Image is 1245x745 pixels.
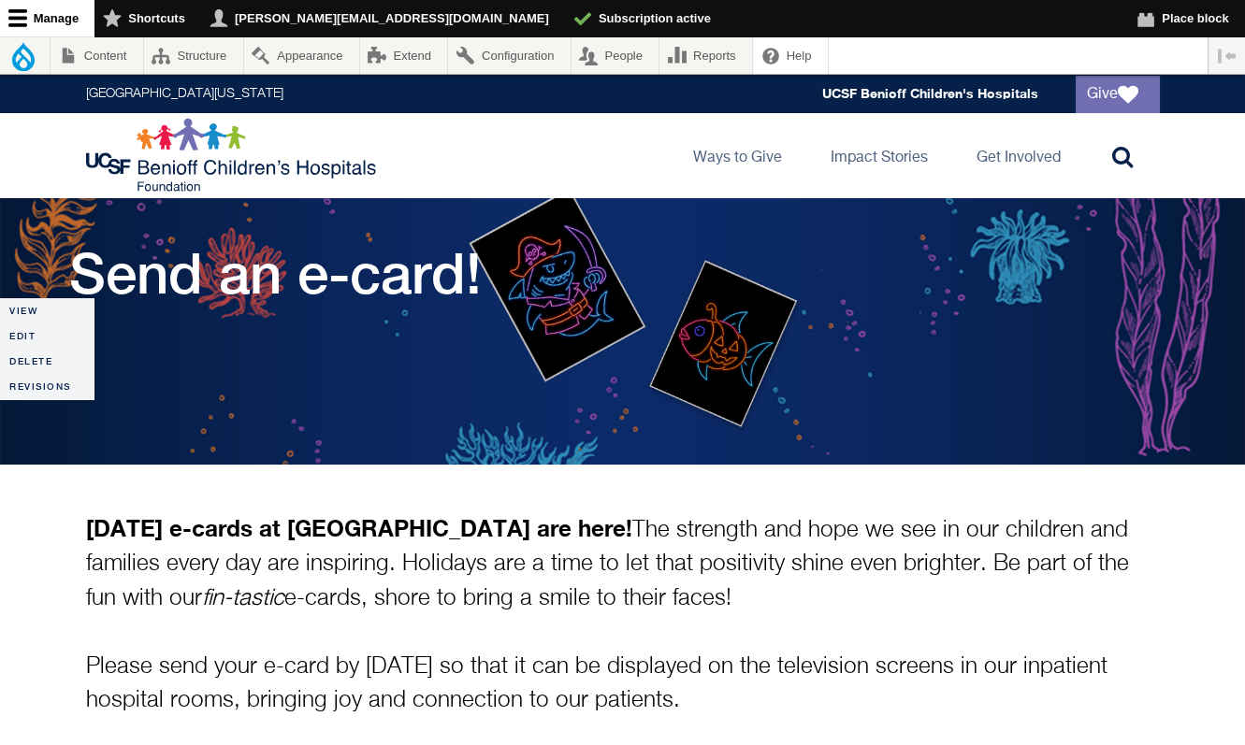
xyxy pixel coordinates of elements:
[1209,37,1245,74] button: Vertical orientation
[448,37,570,74] a: Configuration
[962,113,1076,197] a: Get Involved
[360,37,448,74] a: Extend
[753,37,828,74] a: Help
[659,37,752,74] a: Reports
[51,37,143,74] a: Content
[244,37,359,74] a: Appearance
[202,587,284,609] i: fin-tastic
[1076,76,1160,113] a: Give
[572,37,659,74] a: People
[86,118,381,193] img: Logo for UCSF Benioff Children's Hospitals Foundation
[822,86,1038,102] a: UCSF Benioff Children's Hospitals
[816,113,943,197] a: Impact Stories
[144,37,243,74] a: Structure
[86,88,283,101] a: [GEOGRAPHIC_DATA][US_STATE]
[86,514,632,541] strong: [DATE] e-cards at [GEOGRAPHIC_DATA] are here!
[678,113,797,197] a: Ways to Give
[69,240,482,306] h1: Send an e-card!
